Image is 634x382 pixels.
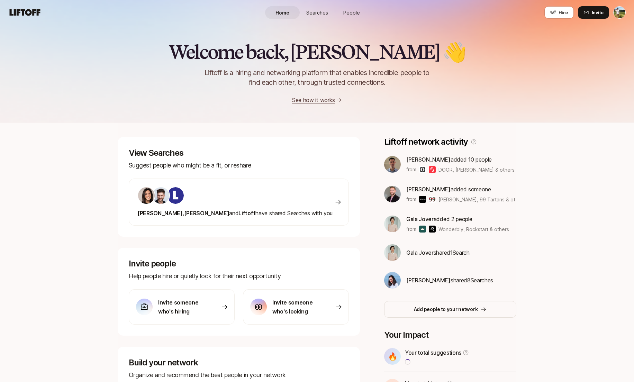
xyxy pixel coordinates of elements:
p: Liftoff network activity [384,137,468,147]
img: ACg8ocKIuO9-sklR2KvA8ZVJz4iZ_g9wtBiQREC3t8A94l4CTg=s160-c [167,187,184,204]
img: 1e5065bc_9f3c_4f43_b190_f43fac448ea1.jpg [384,186,401,202]
span: [PERSON_NAME] [406,186,451,193]
p: shared 8 Search es [406,276,493,285]
p: Organize and recommend the best people in your network [129,370,349,380]
img: ACg8ocKhcGRvChYzWN2dihFRyxedT7mU-5ndcsMXykEoNcm4V62MVdan=s160-c [384,244,401,261]
img: ACg8ocKhcGRvChYzWN2dihFRyxedT7mU-5ndcsMXykEoNcm4V62MVdan=s160-c [384,216,401,232]
img: 7bf30482_e1a5_47b4_9e0f_fc49ddd24bf6.jpg [153,187,169,204]
span: Searches [306,9,328,16]
span: have shared Searches with you [137,210,333,217]
span: Home [275,9,289,16]
span: People [343,9,360,16]
p: Invite people [129,259,349,269]
span: [PERSON_NAME] [137,210,183,217]
span: [PERSON_NAME] [406,277,451,284]
img: Tyler Kieft [614,7,625,18]
p: Suggest people who might be a fit, or reshare [129,161,349,170]
p: shared 1 Search [406,248,470,257]
span: Hire [559,9,568,16]
a: Home [265,6,300,19]
p: from [406,225,416,233]
span: Liftoff [238,210,255,217]
p: Add people to your network [414,305,478,313]
p: added someone [406,185,515,194]
img: Wonderbly [419,226,426,233]
img: Jefferies [419,196,426,203]
p: Liftoff is a hiring and networking platform that enables incredible people to find each other, th... [193,68,441,87]
img: bf8f663c_42d6_4f7d_af6b_5f71b9527721.jpg [384,156,401,173]
img: Rockstart [429,226,436,233]
img: 3b21b1e9_db0a_4655_a67f_ab9b1489a185.jpg [384,272,401,289]
p: Your Impact [384,330,516,340]
span: [PERSON_NAME] [184,210,229,217]
a: Searches [300,6,334,19]
button: Add people to your network [384,301,516,318]
p: View Searches [129,148,349,158]
p: Your total suggestions [405,348,461,357]
button: Tyler Kieft [613,6,626,19]
h2: Welcome back, [PERSON_NAME] 👋 [169,42,465,62]
span: [PERSON_NAME], 99 Tartans & others [438,196,515,203]
div: 🔥 [384,348,401,365]
span: , [183,210,184,217]
img: 71d7b91d_d7cb_43b4_a7ea_a9b2f2cc6e03.jpg [138,187,155,204]
a: See how it works [292,97,335,103]
p: Invite someone who's hiring [158,298,207,316]
span: [PERSON_NAME] [406,156,451,163]
p: Invite someone who's looking [272,298,321,316]
span: Invite [592,9,604,16]
span: Wonderbly, Rockstart & others [438,226,509,233]
img: Shutterstock [429,166,436,173]
p: added 10 people [406,155,515,164]
p: Help people hire or quietly look for their next opportunity [129,271,349,281]
img: DOOR [419,166,426,173]
button: Hire [544,6,574,19]
p: Build your network [129,358,349,367]
span: Gala Jover [406,249,434,256]
img: 99 Tartans [429,196,436,203]
p: from [406,195,416,203]
a: People [334,6,369,19]
span: Gala Jover [406,216,434,222]
p: from [406,165,416,174]
span: and [229,210,238,217]
button: Invite [578,6,609,19]
span: DOOR, [PERSON_NAME] & others [438,166,515,173]
p: added 2 people [406,215,509,224]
